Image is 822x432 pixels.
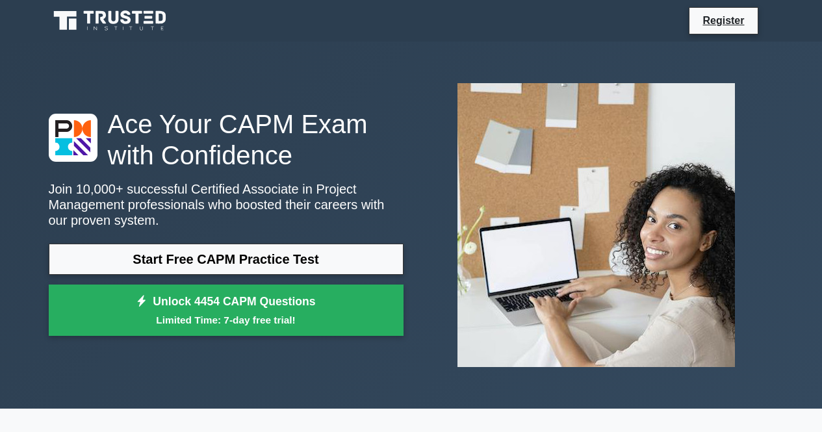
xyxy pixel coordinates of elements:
[49,181,404,228] p: Join 10,000+ successful Certified Associate in Project Management professionals who boosted their...
[695,12,752,29] a: Register
[65,312,387,327] small: Limited Time: 7-day free trial!
[49,108,404,171] h1: Ace Your CAPM Exam with Confidence
[49,244,404,275] a: Start Free CAPM Practice Test
[49,285,404,337] a: Unlock 4454 CAPM QuestionsLimited Time: 7-day free trial!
